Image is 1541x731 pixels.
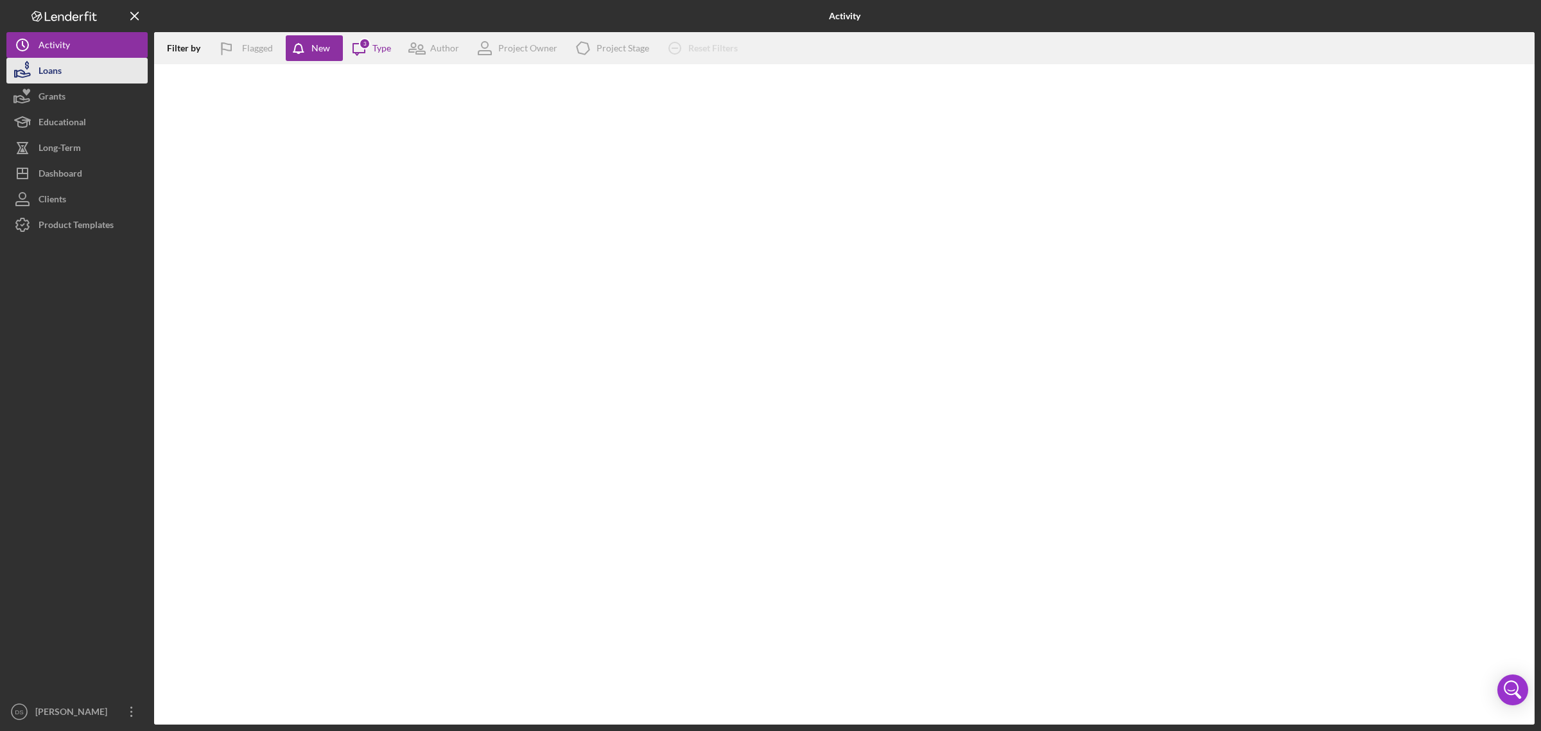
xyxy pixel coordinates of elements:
[498,43,557,53] div: Project Owner
[39,135,81,164] div: Long-Term
[286,35,343,61] button: New
[39,212,114,241] div: Product Templates
[359,38,370,49] div: 3
[430,43,459,53] div: Author
[6,109,148,135] button: Educational
[6,161,148,186] button: Dashboard
[39,109,86,138] div: Educational
[32,699,116,728] div: [PERSON_NAME]
[688,35,738,61] div: Reset Filters
[39,161,82,189] div: Dashboard
[6,212,148,238] button: Product Templates
[596,43,649,53] div: Project Stage
[39,186,66,215] div: Clients
[1497,674,1528,705] div: Open Intercom Messenger
[6,699,148,725] button: DS[PERSON_NAME]
[6,58,148,84] button: Loans
[6,135,148,161] button: Long-Term
[39,32,70,61] div: Activity
[210,35,286,61] button: Flagged
[372,43,391,53] div: Type
[39,84,65,112] div: Grants
[167,43,210,53] div: Filter by
[39,58,62,87] div: Loans
[6,32,148,58] button: Activity
[6,84,148,109] button: Grants
[311,35,330,61] div: New
[6,186,148,212] button: Clients
[829,11,860,21] b: Activity
[242,35,273,61] div: Flagged
[659,35,751,61] button: Reset Filters
[15,709,23,716] text: DS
